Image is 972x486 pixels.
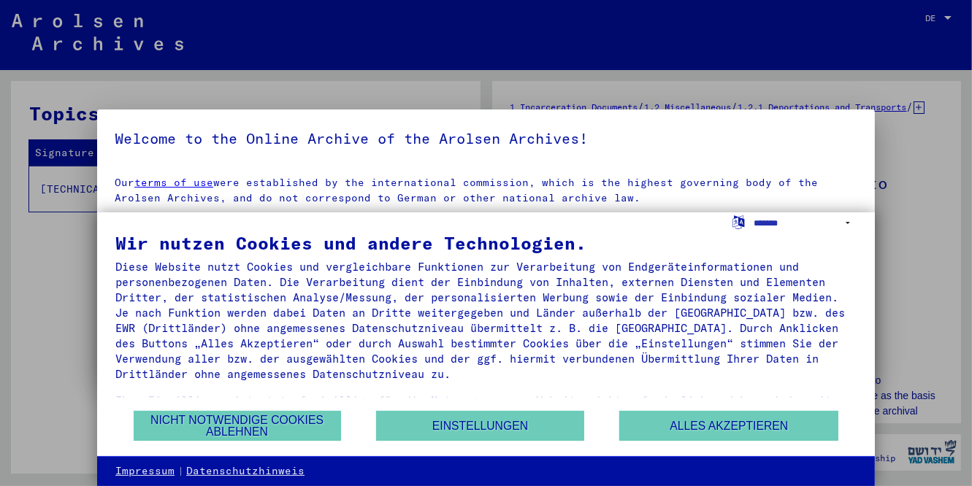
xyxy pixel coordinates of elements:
select: Sprache auswählen [754,212,857,234]
h5: Welcome to the Online Archive of the Arolsen Archives! [115,127,857,150]
div: Diese Website nutzt Cookies und vergleichbare Funktionen zur Verarbeitung von Endgeräteinformatio... [115,259,857,382]
a: Datenschutzhinweis [186,464,305,479]
button: Einstellungen [376,411,583,441]
button: Nicht notwendige Cookies ablehnen [134,411,341,441]
a: terms of use [134,176,213,189]
a: Impressum [115,464,175,479]
p: Our were established by the international commission, which is the highest governing body of the ... [115,175,857,206]
div: Wir nutzen Cookies und andere Technologien. [115,234,857,252]
button: Alles akzeptieren [619,411,838,441]
label: Sprache auswählen [731,215,746,228]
